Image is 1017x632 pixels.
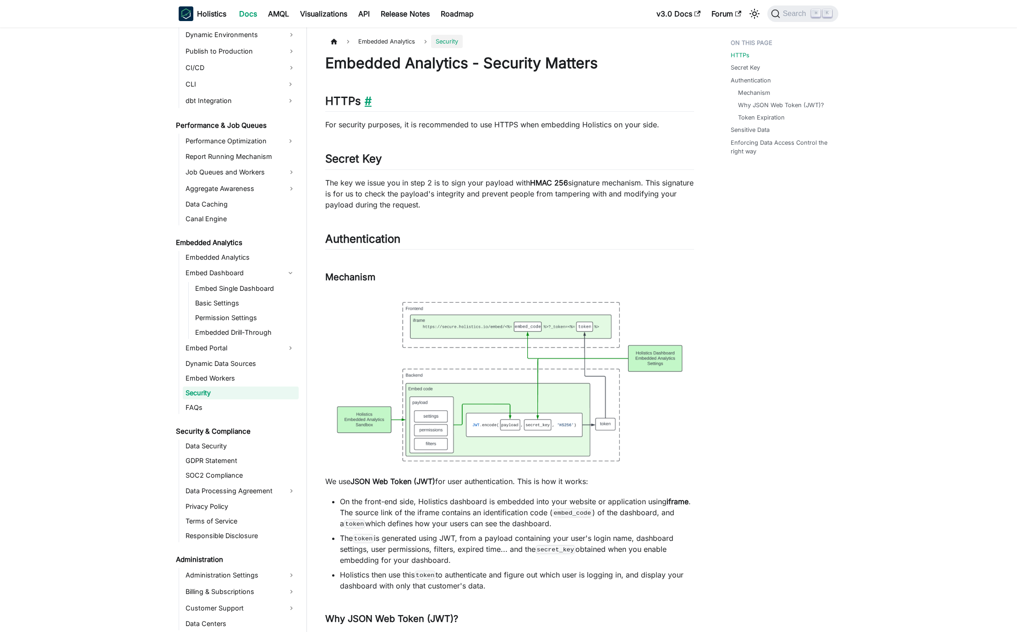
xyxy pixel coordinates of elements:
[183,529,299,542] a: Responsible Disclosure
[183,469,299,482] a: SOC2 Compliance
[353,534,374,543] code: token
[340,533,694,566] li: The is generated using JWT, from a payload containing your user's login name, dashboard settings,...
[325,177,694,210] p: The key we issue you in step 2 is to sign your payload with signature mechanism. This signature i...
[183,584,299,599] a: Billing & Subscriptions
[183,212,299,225] a: Canal Engine
[183,372,299,385] a: Embed Workers
[325,272,694,283] h3: Mechanism
[375,6,435,21] a: Release Notes
[651,6,706,21] a: v3.0 Docs
[552,508,592,518] code: embed_code
[183,44,299,59] a: Publish to Production
[325,232,694,250] h2: Authentication
[325,152,694,169] h2: Secret Key
[282,341,299,355] button: Expand sidebar category 'Embed Portal'
[183,440,299,452] a: Data Security
[667,497,689,506] strong: iframe
[192,297,299,310] a: Basic Settings
[536,545,575,554] code: secret_key
[183,500,299,513] a: Privacy Policy
[173,236,299,249] a: Embedded Analytics
[823,9,832,17] kbd: K
[738,101,824,109] a: Why JSON Web Token (JWT)?
[183,150,299,163] a: Report Running Mechanism
[192,282,299,295] a: Embed Single Dashboard
[183,77,282,92] a: CLI
[738,88,770,97] a: Mechanism
[183,454,299,467] a: GDPR Statement
[183,568,299,583] a: Administration Settings
[325,35,694,48] nav: Breadcrumbs
[183,601,299,616] a: Customer Support
[183,341,282,355] a: Embed Portal
[344,519,365,528] code: token
[183,617,299,630] a: Data Centers
[183,198,299,211] a: Data Caching
[234,6,262,21] a: Docs
[530,178,568,187] strong: HMAC 256
[325,476,694,487] p: We use for user authentication. This is how it works:
[325,54,694,72] h1: Embedded Analytics - Security Matters
[706,6,747,21] a: Forum
[731,51,749,60] a: HTTPs
[295,6,353,21] a: Visualizations
[183,515,299,528] a: Terms of Service
[192,326,299,339] a: Embedded Drill-Through
[325,613,694,625] h3: Why JSON Web Token (JWT)?
[169,27,307,632] nav: Docs sidebar
[179,6,226,21] a: HolisticsHolistics
[183,401,299,414] a: FAQs
[747,6,762,21] button: Switch between dark and light mode (currently light mode)
[811,9,820,17] kbd: ⌘
[731,138,833,156] a: Enforcing Data Access Control the right way
[350,477,435,486] strong: JSON Web Token (JWT)
[173,553,299,566] a: Administration
[183,27,299,42] a: Dynamic Environments
[173,119,299,132] a: Performance & Job Queues
[731,125,770,134] a: Sensitive Data
[738,113,785,122] a: Token Expiration
[282,93,299,108] button: Expand sidebar category 'dbt Integration'
[325,35,343,48] a: Home page
[183,93,282,108] a: dbt Integration
[282,77,299,92] button: Expand sidebar category 'CLI'
[183,484,299,498] a: Data Processing Agreement
[173,425,299,438] a: Security & Compliance
[183,134,282,148] a: Performance Optimization
[340,569,694,591] li: Holistics then use this to authenticate and figure out which user is logging in, and display your...
[415,571,436,580] code: token
[731,76,771,85] a: Authentication
[731,63,760,72] a: Secret Key
[282,134,299,148] button: Expand sidebar category 'Performance Optimization'
[780,10,812,18] span: Search
[361,94,372,108] a: Direct link to HTTPs
[183,266,282,280] a: Embed Dashboard
[197,8,226,19] b: Holistics
[183,181,299,196] a: Aggregate Awareness
[183,60,299,75] a: CI/CD
[262,6,295,21] a: AMQL
[431,35,463,48] span: Security
[183,387,299,399] a: Security
[767,5,838,22] button: Search (Command+K)
[183,165,299,180] a: Job Queues and Workers
[353,6,375,21] a: API
[192,311,299,324] a: Permission Settings
[435,6,479,21] a: Roadmap
[183,251,299,264] a: Embedded Analytics
[325,94,694,112] h2: HTTPs
[179,6,193,21] img: Holistics
[340,496,694,529] li: On the front-end side, Holistics dashboard is embedded into your website or application using . T...
[183,357,299,370] a: Dynamic Data Sources
[325,119,694,130] p: For security purposes, it is recommended to use HTTPS when embedding Holistics on your side.
[354,35,420,48] span: Embedded Analytics
[282,266,299,280] button: Collapse sidebar category 'Embed Dashboard'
